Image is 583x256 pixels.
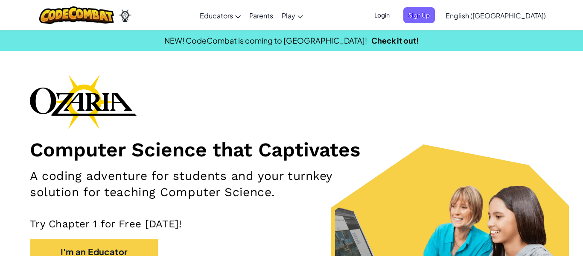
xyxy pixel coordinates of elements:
[369,7,395,23] button: Login
[30,168,380,200] h2: A coding adventure for students and your turnkey solution for teaching Computer Science.
[30,138,553,162] h1: Computer Science that Captivates
[403,7,435,23] button: Sign Up
[30,218,553,230] p: Try Chapter 1 for Free [DATE]!
[441,4,550,27] a: English ([GEOGRAPHIC_DATA])
[446,11,546,20] span: English ([GEOGRAPHIC_DATA])
[195,4,245,27] a: Educators
[164,35,367,45] span: NEW! CodeCombat is coming to [GEOGRAPHIC_DATA]!
[245,4,277,27] a: Parents
[282,11,295,20] span: Play
[30,74,137,129] img: Ozaria branding logo
[371,35,419,45] a: Check it out!
[200,11,233,20] span: Educators
[277,4,307,27] a: Play
[39,6,114,24] img: CodeCombat logo
[118,9,132,22] img: Ozaria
